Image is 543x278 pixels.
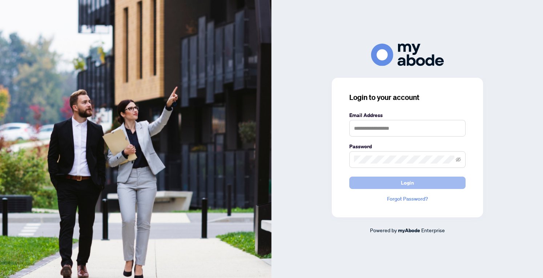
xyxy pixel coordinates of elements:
label: Password [349,142,466,150]
span: Enterprise [421,227,445,233]
span: Login [401,177,414,189]
h3: Login to your account [349,92,466,102]
span: Powered by [370,227,397,233]
label: Email Address [349,111,466,119]
img: ma-logo [371,44,444,66]
a: myAbode [398,226,420,234]
span: eye-invisible [456,157,461,162]
button: Login [349,177,466,189]
a: Forgot Password? [349,195,466,203]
